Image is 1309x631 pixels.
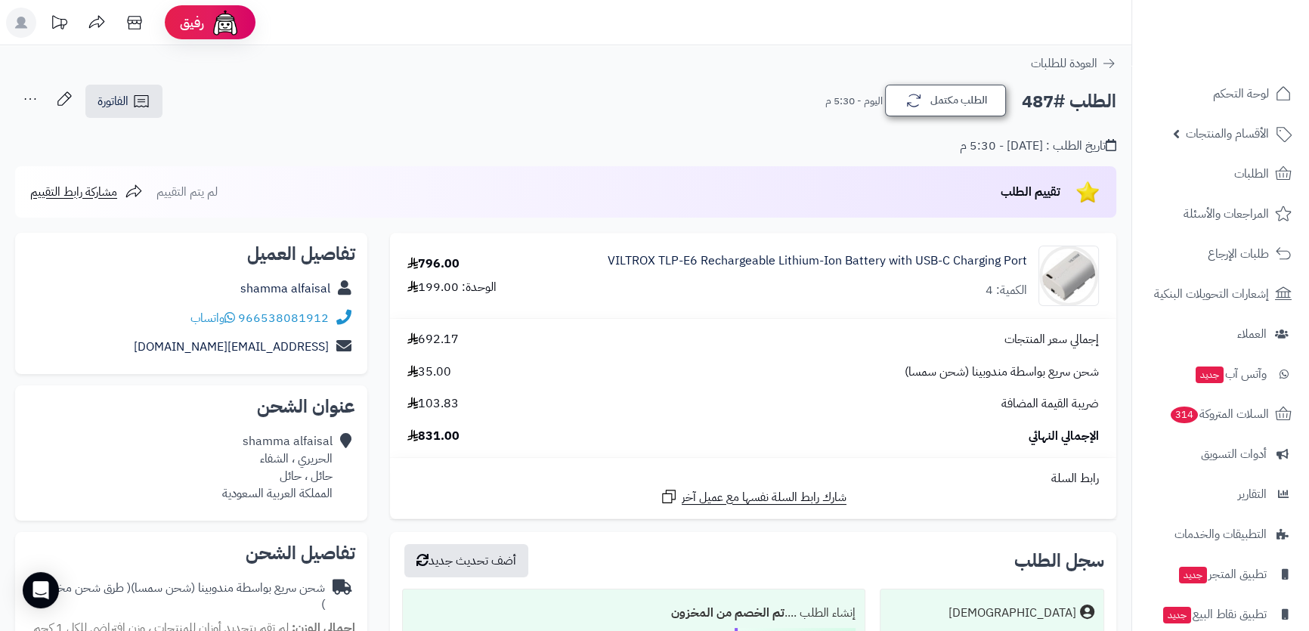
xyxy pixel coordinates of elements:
h2: عنوان الشحن [27,397,355,416]
div: الكمية: 4 [986,282,1027,299]
a: [EMAIL_ADDRESS][DOMAIN_NAME] [134,338,329,356]
span: شحن سريع بواسطة مندوبينا (شحن سمسا) [905,363,1099,381]
img: logo-2.png [1206,11,1295,43]
span: العودة للطلبات [1031,54,1097,73]
span: السلات المتروكة [1169,404,1269,425]
span: 35.00 [407,363,451,381]
h2: الطلب #487 [1022,86,1116,117]
div: الوحدة: 199.00 [407,279,497,296]
span: التقارير [1238,484,1267,505]
h3: سجل الطلب [1014,552,1104,570]
img: 1753010936-1716212210_IMG_2249217-90x90.jpg [1039,246,1098,306]
a: تطبيق المتجرجديد [1141,556,1300,592]
span: جديد [1196,367,1224,383]
a: الطلبات [1141,156,1300,192]
a: تحديثات المنصة [40,8,78,42]
b: تم الخصم من المخزون [671,604,784,622]
a: التقارير [1141,476,1300,512]
span: جديد [1163,607,1191,623]
span: ضريبة القيمة المضافة [1001,395,1099,413]
span: وآتس آب [1194,363,1267,385]
a: الفاتورة [85,85,162,118]
a: مشاركة رابط التقييم [30,183,143,201]
span: 692.17 [407,331,459,348]
span: جديد [1179,567,1207,583]
a: 966538081912 [238,309,329,327]
a: وآتس آبجديد [1141,356,1300,392]
small: اليوم - 5:30 م [825,94,883,109]
span: الفاتورة [97,92,128,110]
span: شارك رابط السلة نفسها مع عميل آخر [682,489,846,506]
div: 796.00 [407,255,460,273]
span: تطبيق المتجر [1177,564,1267,585]
span: أدوات التسويق [1201,444,1267,465]
span: الطلبات [1234,163,1269,184]
div: shamma alfaisal الحريري ، الشفاء حائل ، حائل المملكة العربية السعودية [222,433,333,502]
div: رابط السلة [396,470,1110,487]
a: شارك رابط السلة نفسها مع عميل آخر [660,487,846,506]
span: العملاء [1237,323,1267,345]
span: الأقسام والمنتجات [1186,123,1269,144]
a: طلبات الإرجاع [1141,236,1300,272]
span: لوحة التحكم [1213,83,1269,104]
span: تقييم الطلب [1001,183,1060,201]
button: الطلب مكتمل [885,85,1006,116]
div: [DEMOGRAPHIC_DATA] [948,605,1076,622]
a: التطبيقات والخدمات [1141,516,1300,552]
span: ( طرق شحن مخصصة ) [30,579,325,614]
a: VILTROX TLP-E6 Rechargeable Lithium-Ion Battery with USB-C Charging Port [608,252,1027,270]
span: طلبات الإرجاع [1208,243,1269,264]
a: العودة للطلبات [1031,54,1116,73]
a: إشعارات التحويلات البنكية [1141,276,1300,312]
a: أدوات التسويق [1141,436,1300,472]
span: المراجعات والأسئلة [1184,203,1269,224]
div: إنشاء الطلب .... [412,599,856,628]
span: رفيق [180,14,204,32]
div: Open Intercom Messenger [23,572,59,608]
div: تاريخ الطلب : [DATE] - 5:30 م [960,138,1116,155]
span: 103.83 [407,395,459,413]
span: الإجمالي النهائي [1029,428,1099,445]
div: شحن سريع بواسطة مندوبينا (شحن سمسا) [27,580,325,614]
a: shamma alfaisal [240,280,330,298]
a: العملاء [1141,316,1300,352]
a: السلات المتروكة314 [1141,396,1300,432]
a: المراجعات والأسئلة [1141,196,1300,232]
span: 831.00 [407,428,460,445]
span: لم يتم التقييم [156,183,218,201]
h2: تفاصيل العميل [27,245,355,263]
a: لوحة التحكم [1141,76,1300,112]
span: مشاركة رابط التقييم [30,183,117,201]
a: واتساب [190,309,235,327]
span: إجمالي سعر المنتجات [1004,331,1099,348]
span: التطبيقات والخدمات [1174,524,1267,545]
img: ai-face.png [210,8,240,38]
h2: تفاصيل الشحن [27,544,355,562]
button: أضف تحديث جديد [404,544,528,577]
span: تطبيق نقاط البيع [1162,604,1267,625]
span: إشعارات التحويلات البنكية [1154,283,1269,305]
span: 314 [1170,406,1199,424]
